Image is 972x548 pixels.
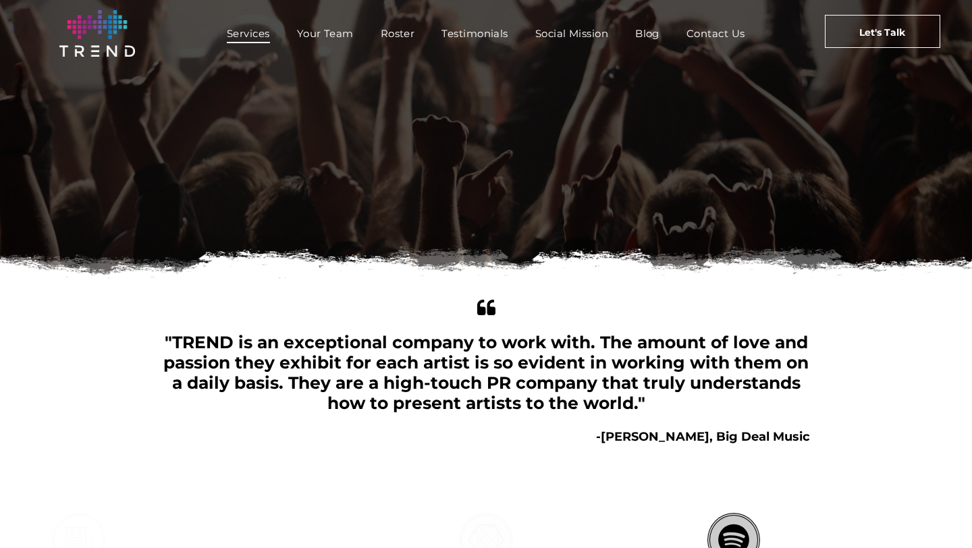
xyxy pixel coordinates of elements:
img: logo [59,10,135,57]
a: Contact Us [673,24,759,43]
a: Social Mission [522,24,622,43]
a: Your Team [283,24,367,43]
font: Our Services [330,234,642,292]
a: Services [213,24,283,43]
a: Roster [367,24,429,43]
a: Blog [622,24,673,43]
b: -[PERSON_NAME], Big Deal Music [596,429,810,444]
a: Testimonials [428,24,521,43]
a: Let's Talk [825,15,940,48]
span: "TREND is an exceptional company to work with. The amount of love and passion they exhibit for ea... [163,332,809,413]
span: Let's Talk [859,16,905,49]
